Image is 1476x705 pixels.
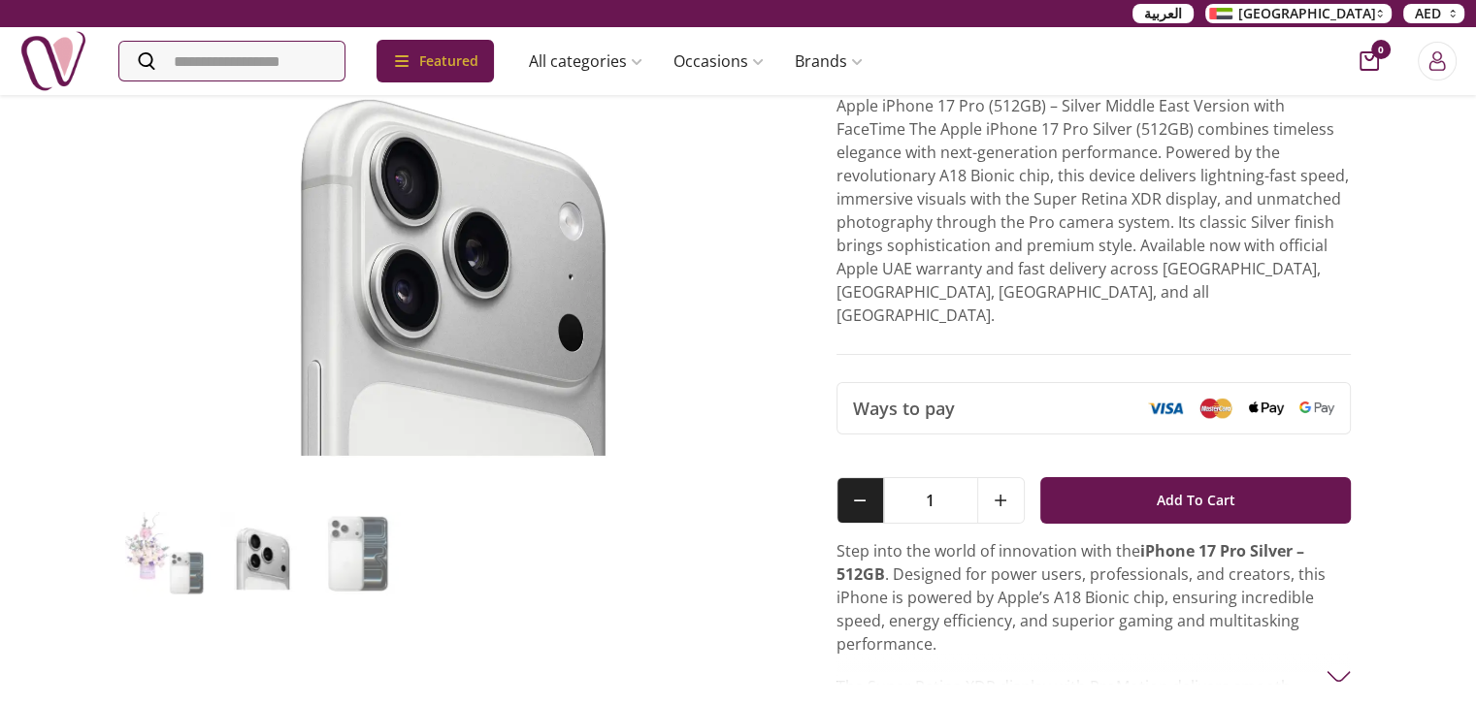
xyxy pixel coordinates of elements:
p: Apple iPhone 17 Pro (512GB) – Silver Middle East Version with FaceTime The Apple iPhone 17 Pro Si... [836,94,1352,327]
a: Occasions [658,42,779,80]
img: Mastercard [1198,398,1233,418]
span: Ways to pay [853,395,955,422]
span: 0 [1371,40,1391,59]
a: All categories [513,42,658,80]
a: Brands [779,42,878,80]
button: Login [1418,42,1457,80]
div: Featured [377,40,494,82]
span: العربية [1144,4,1182,23]
button: [GEOGRAPHIC_DATA] [1205,4,1392,23]
img: Apple iPhone 17 Pro – Silver Apple iPhone 17 Pro Silver – 512GB Apple iPhone 17 Pro Silver iPhone... [125,9,782,500]
span: 1 [884,478,977,523]
button: AED [1403,4,1464,23]
input: Search [119,42,344,80]
span: Add To Cart [1157,483,1235,518]
img: arrow [1327,664,1351,689]
img: Visa [1148,401,1183,415]
img: Arabic_dztd3n.png [1209,8,1232,19]
img: Apple iPhone 17 Pro – Silver [220,512,306,597]
img: Nigwa-uae-gifts [19,27,87,95]
img: Apple iPhone 17 Pro – Silver [125,512,211,597]
img: Apple iPhone 17 Pro – Silver [315,512,401,597]
img: Apple Pay [1249,401,1284,416]
span: [GEOGRAPHIC_DATA] [1238,4,1376,23]
img: Google Pay [1299,401,1334,415]
button: cart-button [1360,51,1379,71]
span: AED [1415,4,1441,23]
button: Add To Cart [1040,477,1352,524]
p: Step into the world of innovation with the . Designed for power users, professionals, and creator... [836,539,1352,656]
